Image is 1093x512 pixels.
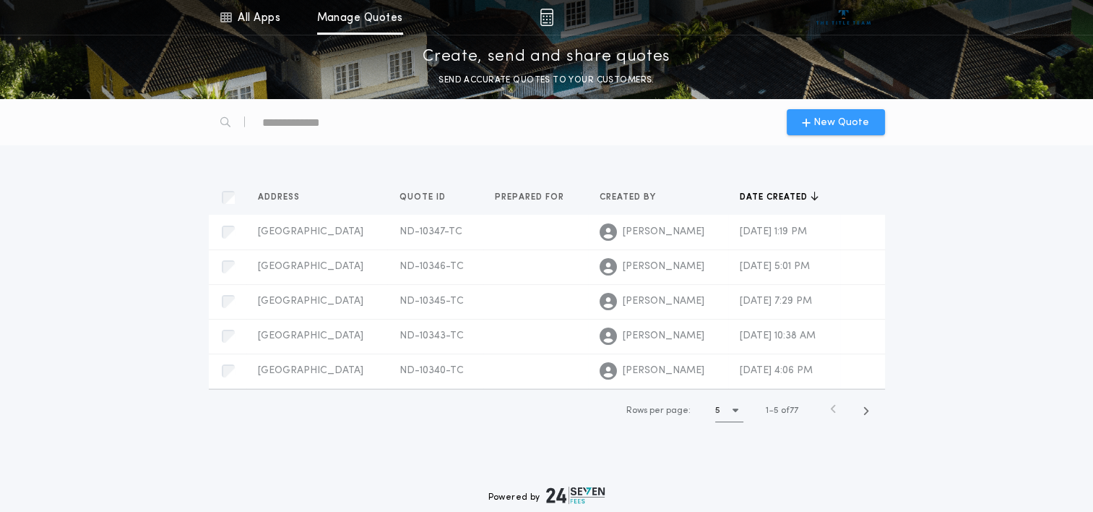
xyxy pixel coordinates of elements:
span: [GEOGRAPHIC_DATA] [258,226,363,237]
span: [PERSON_NAME] [623,260,704,274]
span: ND-10345-TC [399,296,463,307]
button: Created by [600,190,667,205]
span: Created by [600,192,659,203]
img: logo [546,487,605,504]
span: [DATE] 1:19 PM [740,226,807,237]
span: ND-10347-TC [399,226,462,237]
span: [DATE] 7:29 PM [740,296,812,307]
button: 5 [715,399,743,422]
p: SEND ACCURATE QUOTES TO YOUR CUSTOMERS. [439,73,654,88]
button: Quote ID [399,190,456,205]
h1: 5 [715,404,720,418]
span: Prepared for [495,192,567,203]
span: New Quote [813,115,869,130]
div: Powered by [488,487,605,504]
span: of 77 [781,404,798,417]
span: [DATE] 5:01 PM [740,261,810,272]
span: [PERSON_NAME] [623,329,704,344]
span: Address [258,192,303,203]
span: Rows per page: [626,406,691,415]
img: img [540,9,553,26]
span: Quote ID [399,192,448,203]
span: [DATE] 10:38 AM [740,330,816,341]
span: [DATE] 4:06 PM [740,365,813,376]
button: Address [258,190,311,205]
p: Create, send and share quotes [423,46,670,69]
span: [GEOGRAPHIC_DATA] [258,296,363,307]
span: Date created [740,192,811,203]
span: ND-10343-TC [399,330,463,341]
span: [GEOGRAPHIC_DATA] [258,365,363,376]
button: New Quote [787,109,885,135]
button: Date created [740,190,818,205]
span: [PERSON_NAME] [623,225,704,239]
img: vs-icon [816,10,870,25]
span: [GEOGRAPHIC_DATA] [258,330,363,341]
span: [PERSON_NAME] [623,294,704,309]
span: 5 [774,406,779,415]
span: [PERSON_NAME] [623,364,704,378]
span: ND-10346-TC [399,261,463,272]
span: [GEOGRAPHIC_DATA] [258,261,363,272]
span: ND-10340-TC [399,365,463,376]
span: 1 [766,406,769,415]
